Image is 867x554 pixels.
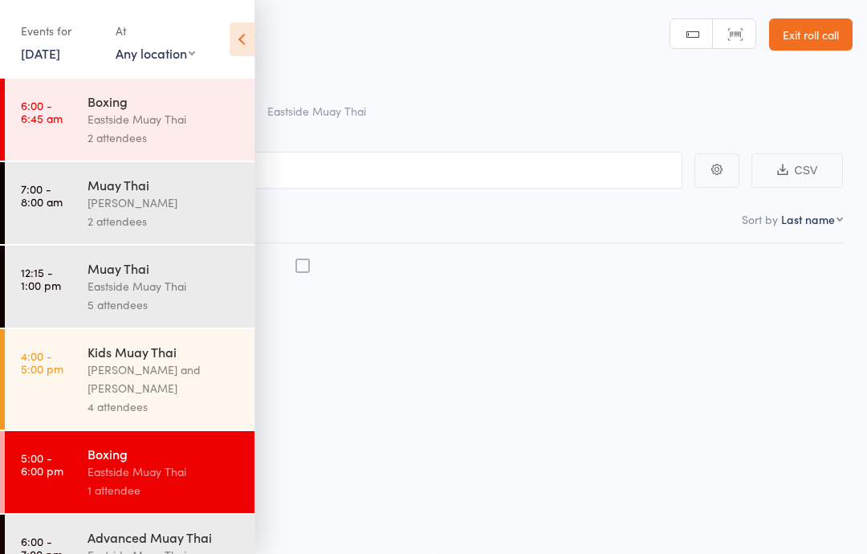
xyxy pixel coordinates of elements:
[88,397,241,416] div: 4 attendees
[21,182,63,208] time: 7:00 - 8:00 am
[742,211,778,227] label: Sort by
[5,79,254,161] a: 6:00 -6:45 amBoxingEastside Muay Thai2 attendees
[88,110,241,128] div: Eastside Muay Thai
[88,92,241,110] div: Boxing
[88,528,241,546] div: Advanced Muay Thai
[21,451,63,477] time: 5:00 - 6:00 pm
[21,18,100,44] div: Events for
[88,295,241,314] div: 5 attendees
[5,431,254,513] a: 5:00 -6:00 pmBoxingEastside Muay Thai1 attendee
[88,212,241,230] div: 2 attendees
[5,246,254,328] a: 12:15 -1:00 pmMuay ThaiEastside Muay Thai5 attendees
[88,259,241,277] div: Muay Thai
[116,18,195,44] div: At
[88,481,241,499] div: 1 attendee
[751,153,843,188] button: CSV
[88,128,241,147] div: 2 attendees
[781,211,835,227] div: Last name
[21,99,63,124] time: 6:00 - 6:45 am
[88,445,241,462] div: Boxing
[88,361,241,397] div: [PERSON_NAME] and [PERSON_NAME]
[769,18,853,51] a: Exit roll call
[88,176,241,193] div: Muay Thai
[88,343,241,361] div: Kids Muay Thai
[21,44,60,62] a: [DATE]
[88,193,241,212] div: [PERSON_NAME]
[21,349,63,375] time: 4:00 - 5:00 pm
[88,277,241,295] div: Eastside Muay Thai
[21,266,61,291] time: 12:15 - 1:00 pm
[24,152,682,189] input: Search by name
[116,44,195,62] div: Any location
[5,162,254,244] a: 7:00 -8:00 amMuay Thai[PERSON_NAME]2 attendees
[5,329,254,430] a: 4:00 -5:00 pmKids Muay Thai[PERSON_NAME] and [PERSON_NAME]4 attendees
[88,462,241,481] div: Eastside Muay Thai
[267,103,366,119] span: Eastside Muay Thai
